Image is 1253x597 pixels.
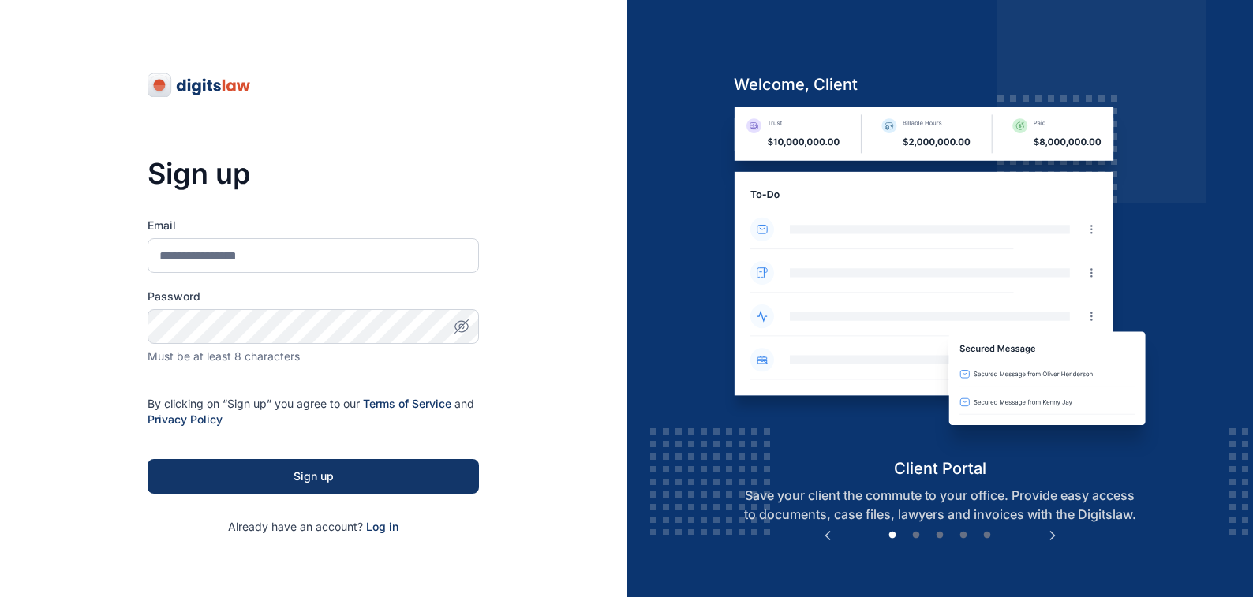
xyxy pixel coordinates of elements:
img: digitslaw-logo [148,73,252,98]
button: Sign up [148,459,479,494]
button: Previous [820,528,836,543]
button: 2 [908,528,924,543]
h5: client portal [721,457,1159,479]
img: client-portal [721,107,1159,457]
h3: Sign up [148,158,479,189]
button: 3 [932,528,948,543]
a: Terms of Service [363,397,451,410]
h5: welcome, client [721,73,1159,95]
button: 1 [885,528,900,543]
p: Already have an account? [148,519,479,535]
button: 4 [956,528,971,543]
p: By clicking on “Sign up” you agree to our and [148,396,479,427]
label: Password [148,289,479,304]
label: Email [148,218,479,233]
div: Sign up [173,468,454,484]
p: Save your client the commute to your office. Provide easy access to documents, case files, lawyer... [721,486,1159,524]
a: Privacy Policy [148,412,223,426]
div: Must be at least 8 characters [148,349,479,364]
a: Log in [366,520,398,533]
button: Next [1045,528,1060,543]
button: 5 [979,528,995,543]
